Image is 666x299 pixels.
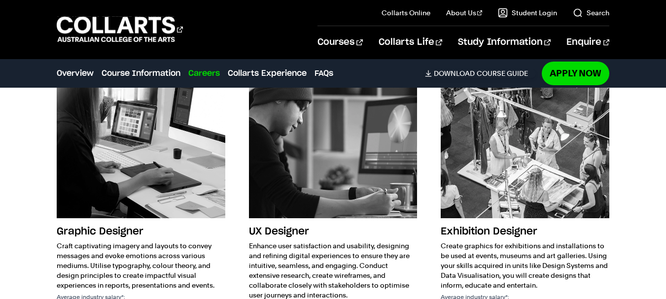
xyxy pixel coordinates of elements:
a: About Us [446,8,483,18]
a: Collarts Life [379,26,442,59]
a: Collarts Experience [228,67,307,79]
h3: Graphic Designer [57,222,225,241]
a: Apply Now [542,62,609,85]
a: Overview [57,67,94,79]
a: Search [573,8,609,18]
a: FAQs [315,67,333,79]
a: Student Login [498,8,557,18]
h3: UX Designer [249,222,418,241]
span: Download [434,69,475,78]
a: Course Information [102,67,180,79]
a: Courses [317,26,362,59]
a: Careers [188,67,220,79]
p: Create graphics for exhibitions and installations to be used at events, museums and art galleries... [441,241,609,290]
a: Study Information [458,26,551,59]
a: DownloadCourse Guide [425,69,536,78]
p: Craft captivating imagery and layouts to convey messages and evoke emotions across various medium... [57,241,225,290]
h3: Exhibition Designer [441,222,609,241]
a: Collarts Online [382,8,430,18]
a: Enquire [566,26,609,59]
div: Go to homepage [57,15,183,43]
